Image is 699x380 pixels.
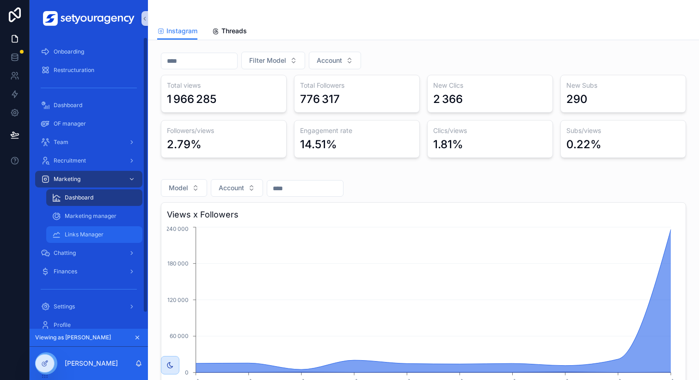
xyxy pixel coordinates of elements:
button: Select Button [309,52,361,69]
a: Threads [212,23,247,41]
button: Select Button [161,179,207,197]
button: Select Button [241,52,305,69]
div: 1 966 285 [167,92,216,107]
span: Recruitment [54,157,86,164]
div: 14.51% [300,137,337,152]
h3: Subs/views [566,126,680,135]
span: Dashboard [65,194,93,201]
span: OF manager [54,120,86,127]
span: Marketing [54,175,80,183]
h3: Clics/views [433,126,547,135]
a: Team [35,134,142,151]
tspan: 0 [185,369,189,376]
a: Dashboard [35,97,142,114]
span: Account [317,56,342,65]
a: Marketing manager [46,208,142,224]
a: Instagram [157,23,197,40]
h3: Total views [167,81,281,90]
a: Dashboard [46,189,142,206]
a: Chatting [35,245,142,261]
span: Dashboard [54,102,82,109]
a: Recruitment [35,152,142,169]
span: Account [219,183,244,193]
span: Chatting [54,249,76,257]
tspan: 180 000 [167,260,189,267]
span: Links Manager [65,231,104,238]
a: Marketing [35,171,142,187]
tspan: 240 000 [166,225,189,232]
a: Restructuration [35,62,142,78]
tspan: 120 000 [167,296,189,303]
h3: Views x Followers [167,208,680,221]
a: Settings [35,298,142,315]
span: Threads [221,26,247,36]
a: Finances [35,263,142,280]
h3: Followers/views [167,126,281,135]
span: Viewing as [PERSON_NAME] [35,334,111,341]
div: 0.22% [566,137,601,152]
a: Profile [35,317,142,333]
a: Links Manager [46,226,142,243]
span: Finances [54,268,77,275]
h3: Total Followers [300,81,414,90]
h3: Engagement rate [300,126,414,135]
h3: New Subs [566,81,680,90]
span: Filter Model [249,56,286,65]
div: 1.81% [433,137,463,152]
p: [PERSON_NAME] [65,359,118,368]
button: Select Button [211,179,263,197]
span: Model [169,183,188,193]
span: Settings [54,303,75,310]
div: 2.79% [167,137,202,152]
span: Profile [54,321,71,329]
span: Restructuration [54,66,94,74]
div: 2 366 [433,92,463,107]
span: Instagram [166,26,197,36]
span: Marketing manager [65,212,116,220]
div: 776 317 [300,92,340,107]
div: scrollable content [30,37,148,329]
a: OF manager [35,115,142,132]
h3: New Clics [433,81,547,90]
span: Team [54,139,68,146]
a: Onboarding [35,43,142,60]
div: 290 [566,92,588,107]
tspan: 60 000 [170,332,189,339]
img: App logo [43,11,135,26]
span: Onboarding [54,48,84,55]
